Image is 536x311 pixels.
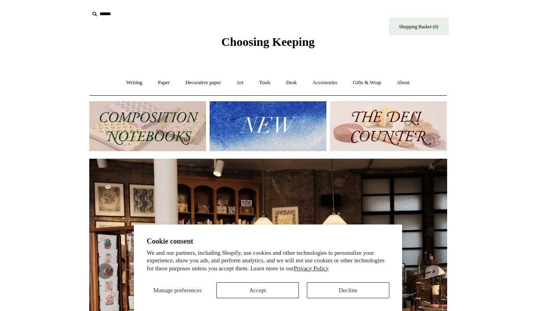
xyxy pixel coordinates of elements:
a: Desk [279,72,304,93]
button: Decline [307,282,389,298]
a: Writing [119,72,149,93]
img: 202302 Composition ledgers.jpg__PID:69722ee6-fa44-49dd-a067-31375e5d54ec [89,101,206,151]
img: New.jpg__PID:f73bdf93-380a-4a35-bcfe-7823039498e1 [210,101,326,151]
a: Choosing Keeping [221,41,314,47]
a: Paper [151,72,177,93]
a: Gifts & Wrap [346,72,388,93]
button: Previous [97,263,113,279]
span: Manage preferences [153,287,202,293]
a: Tools [252,72,278,93]
a: Privacy Policy [294,265,329,272]
a: Decorative paper [178,72,228,93]
button: Accept [216,282,299,298]
a: Art [230,72,251,93]
a: About [389,72,417,93]
h2: Cookie consent [147,237,389,246]
button: Manage preferences [147,282,208,298]
p: We and our partners, including Shopify, use cookies and other technologies to personalize your ex... [147,249,389,273]
img: The Deli Counter [330,101,447,151]
button: Next [423,263,439,279]
a: Accessories [305,72,344,93]
a: Shopping Basket (0) [389,18,449,35]
span: Choosing Keeping [221,35,314,48]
